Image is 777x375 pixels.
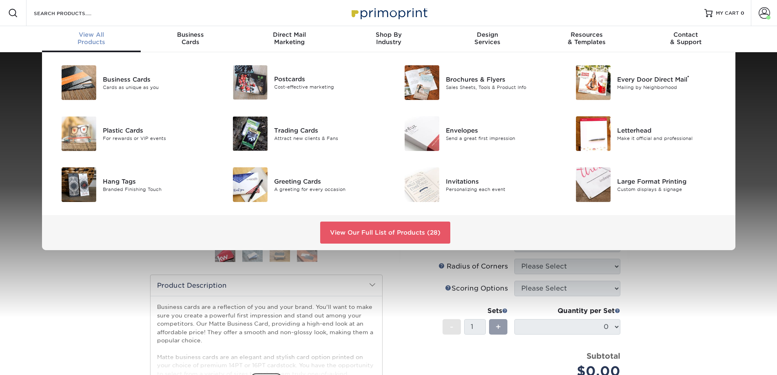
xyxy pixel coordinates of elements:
div: For rewards or VIP events [103,135,211,142]
div: Envelopes [446,126,554,135]
span: Contact [636,31,735,38]
a: BusinessCards [141,26,240,52]
a: Envelopes Envelopes Send a great first impression [395,113,554,154]
div: & Support [636,31,735,46]
div: Every Door Direct Mail [617,75,725,84]
div: A greeting for every occasion [274,186,382,193]
div: Sales Sheets, Tools & Product Info [446,84,554,91]
a: DesignServices [438,26,537,52]
div: Cards as unique as you [103,84,211,91]
div: Mailing by Neighborhood [617,84,725,91]
div: Brochures & Flyers [446,75,554,84]
a: Trading Cards Trading Cards Attract new clients & Fans [223,113,383,154]
span: View All [42,31,141,38]
a: Large Format Printing Large Format Printing Custom displays & signage [566,164,726,205]
a: View Our Full List of Products (28) [320,222,450,244]
img: Letterhead [576,116,611,151]
div: Large Format Printing [617,177,725,186]
img: Brochures & Flyers [405,65,439,100]
div: Custom displays & signage [617,186,725,193]
div: Attract new clients & Fans [274,135,382,142]
img: Large Format Printing [576,167,611,202]
img: Business Cards [62,65,96,100]
span: Design [438,31,537,38]
div: Send a great first impression [446,135,554,142]
img: Primoprint [348,4,429,22]
img: Plastic Cards [62,116,96,151]
img: Envelopes [405,116,439,151]
span: - [450,321,454,333]
div: Products [42,31,141,46]
a: Every Door Direct Mail Every Door Direct Mail® Mailing by Neighborhood [566,62,726,103]
div: Hang Tags [103,177,211,186]
div: Cards [141,31,240,46]
strong: Subtotal [587,351,620,360]
span: + [496,321,501,333]
div: Make it official and professional [617,135,725,142]
img: Every Door Direct Mail [576,65,611,100]
div: Business Cards [103,75,211,84]
a: Business Cards Business Cards Cards as unique as you [52,62,211,103]
a: Letterhead Letterhead Make it official and professional [566,113,726,154]
div: Postcards [274,75,382,84]
a: Hang Tags Hang Tags Branded Finishing Touch [52,164,211,205]
div: Plastic Cards [103,126,211,135]
div: Branded Finishing Touch [103,186,211,193]
div: Personalizing each event [446,186,554,193]
sup: ® [687,75,689,80]
a: Shop ByIndustry [339,26,438,52]
a: Plastic Cards Plastic Cards For rewards or VIP events [52,113,211,154]
div: Marketing [240,31,339,46]
a: View AllProducts [42,26,141,52]
div: Letterhead [617,126,725,135]
img: Trading Cards [233,116,268,151]
img: Invitations [405,167,439,202]
a: Greeting Cards Greeting Cards A greeting for every occasion [223,164,383,205]
span: Direct Mail [240,31,339,38]
div: Services [438,31,537,46]
div: Industry [339,31,438,46]
a: Resources& Templates [537,26,636,52]
span: Resources [537,31,636,38]
span: MY CART [716,10,739,17]
div: & Templates [537,31,636,46]
img: Postcards [233,65,268,100]
img: Greeting Cards [233,167,268,202]
a: Direct MailMarketing [240,26,339,52]
a: Brochures & Flyers Brochures & Flyers Sales Sheets, Tools & Product Info [395,62,554,103]
a: Invitations Invitations Personalizing each event [395,164,554,205]
img: Hang Tags [62,167,96,202]
div: Cost-effective marketing [274,84,382,91]
div: Trading Cards [274,126,382,135]
span: Shop By [339,31,438,38]
div: Greeting Cards [274,177,382,186]
div: Invitations [446,177,554,186]
span: Business [141,31,240,38]
span: 0 [741,10,744,16]
a: Postcards Postcards Cost-effective marketing [223,62,383,103]
a: Contact& Support [636,26,735,52]
input: SEARCH PRODUCTS..... [33,8,113,18]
